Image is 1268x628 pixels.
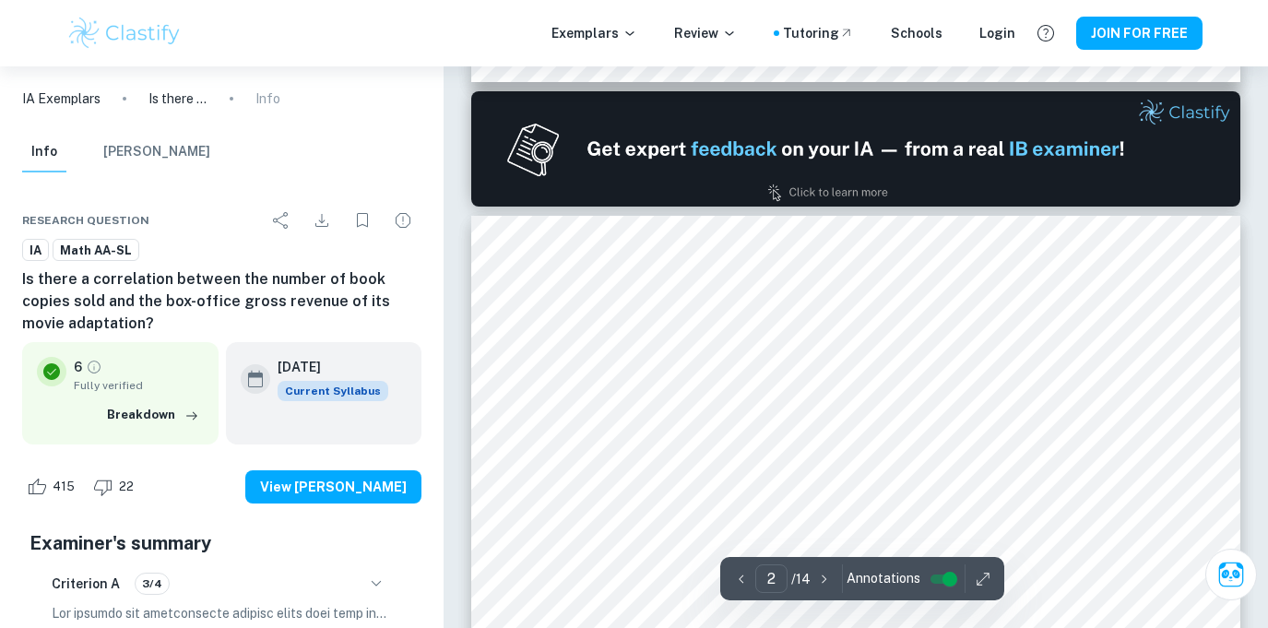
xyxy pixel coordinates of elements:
[23,242,48,260] span: IA
[278,357,373,377] h6: [DATE]
[148,89,207,109] p: Is there a correlation between the number of book copies sold and the box-office gross revenue of...
[551,23,637,43] p: Exemplars
[255,89,280,109] p: Info
[89,472,144,502] div: Dislike
[847,569,920,588] span: Annotations
[22,239,49,262] a: IA
[42,478,85,496] span: 415
[52,574,120,594] h6: Criterion A
[22,89,101,109] a: IA Exemplars
[263,202,300,239] div: Share
[74,357,82,377] p: 6
[891,23,942,43] a: Schools
[979,23,1015,43] a: Login
[1030,18,1061,49] button: Help and Feedback
[783,23,854,43] a: Tutoring
[66,15,184,52] img: Clastify logo
[471,91,1240,207] img: Ad
[1076,17,1203,50] button: JOIN FOR FREE
[22,472,85,502] div: Like
[278,381,388,401] div: This exemplar is based on the current syllabus. Feel free to refer to it for inspiration/ideas wh...
[30,529,414,557] h5: Examiner's summary
[103,132,210,172] button: [PERSON_NAME]
[102,401,204,429] button: Breakdown
[86,359,102,375] a: Grade fully verified
[109,478,144,496] span: 22
[136,575,169,592] span: 3/4
[52,603,392,623] p: Lor ipsumdo sit ametconsecte adipisc elits doei temp incididu, utlaboree do magnaaliquae, admi ve...
[22,268,421,335] h6: Is there a correlation between the number of book copies sold and the box-office gross revenue of...
[385,202,421,239] div: Report issue
[344,202,381,239] div: Bookmark
[245,470,421,504] button: View [PERSON_NAME]
[22,132,66,172] button: Info
[791,569,811,589] p: / 14
[53,239,139,262] a: Math AA-SL
[303,202,340,239] div: Download
[74,377,204,394] span: Fully verified
[53,242,138,260] span: Math AA-SL
[1205,549,1257,600] button: Ask Clai
[278,381,388,401] span: Current Syllabus
[674,23,737,43] p: Review
[22,212,149,229] span: Research question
